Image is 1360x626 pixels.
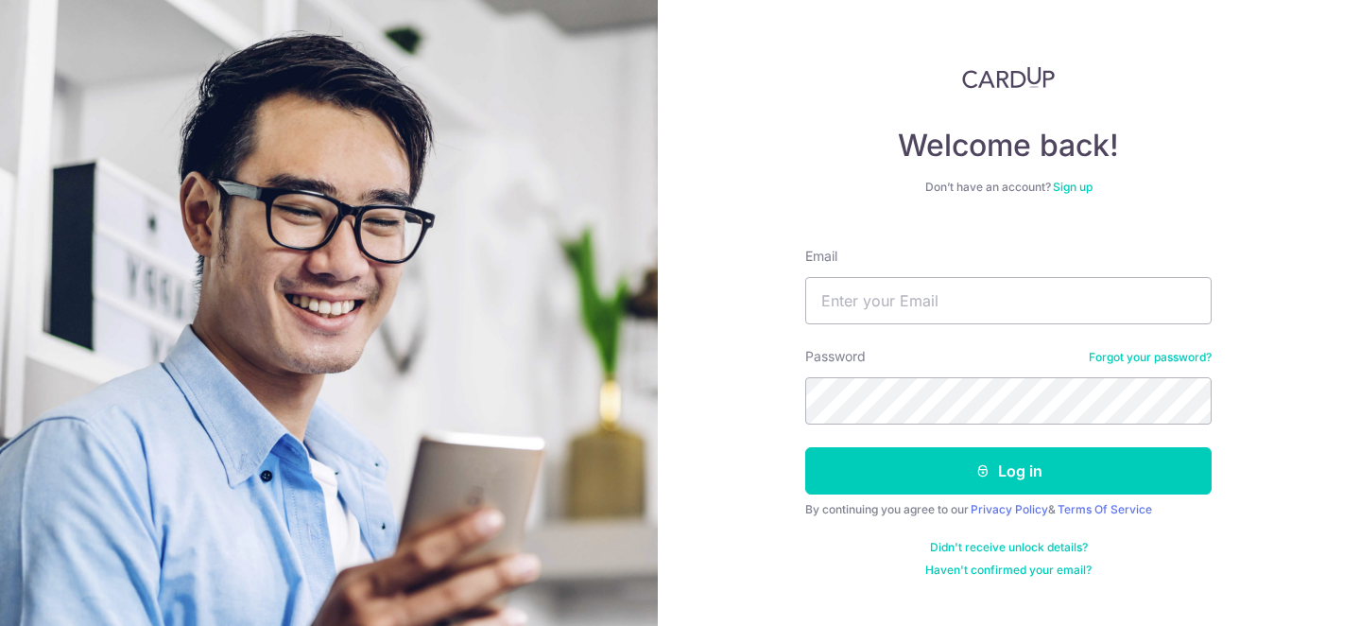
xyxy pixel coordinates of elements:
[971,502,1048,516] a: Privacy Policy
[1058,502,1152,516] a: Terms Of Service
[805,447,1212,495] button: Log in
[805,247,837,266] label: Email
[805,180,1212,195] div: Don’t have an account?
[805,127,1212,165] h4: Welcome back!
[805,347,866,366] label: Password
[925,563,1092,578] a: Haven't confirmed your email?
[805,502,1212,517] div: By continuing you agree to our &
[930,540,1088,555] a: Didn't receive unlock details?
[1053,180,1093,194] a: Sign up
[962,66,1055,89] img: CardUp Logo
[1089,350,1212,365] a: Forgot your password?
[805,277,1212,324] input: Enter your Email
